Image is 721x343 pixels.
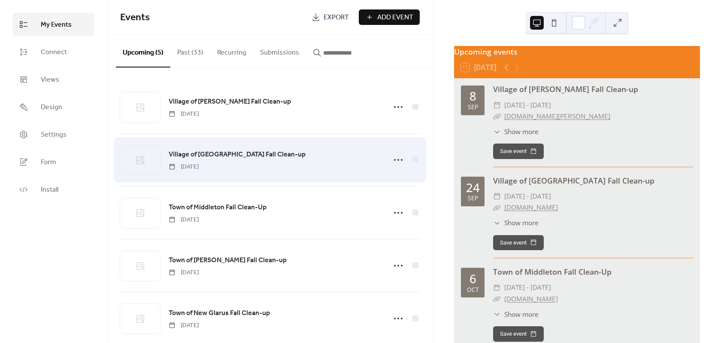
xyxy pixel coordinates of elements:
button: ​Show more [493,218,539,228]
button: Save event [493,144,544,159]
div: 6 [470,273,476,285]
button: ​Show more [493,309,539,319]
a: Design [13,95,94,119]
div: 8 [470,90,476,102]
span: [DATE] [169,321,199,330]
span: Form [41,157,56,168]
span: [DATE] - [DATE] [504,100,551,111]
span: Add Event [377,12,413,23]
a: Install [13,178,94,201]
button: Submissions [253,35,306,67]
button: Past (33) [170,35,210,67]
a: Village of [GEOGRAPHIC_DATA] Fall Clean-up [493,175,654,186]
span: [DATE] [169,215,199,224]
div: ​ [493,294,501,305]
span: Connect [41,47,67,58]
button: Recurring [210,35,253,67]
span: Install [41,185,58,195]
div: ​ [493,127,501,137]
a: Village of [PERSON_NAME] Fall Clean-up [169,96,291,107]
span: Show more [504,309,539,319]
a: [DOMAIN_NAME] [504,294,558,303]
a: [DOMAIN_NAME][PERSON_NAME] [504,112,610,121]
span: Village of [PERSON_NAME] Fall Clean-up [169,97,291,107]
span: Export [324,12,349,23]
a: [DOMAIN_NAME] [504,203,558,212]
div: ​ [493,309,501,319]
div: Upcoming events [454,46,700,57]
div: Sep [468,195,478,201]
a: Village of [PERSON_NAME] Fall Clean-up [493,84,638,94]
span: [DATE] [169,110,199,119]
div: ​ [493,218,501,228]
a: Views [13,68,94,91]
a: Village of [GEOGRAPHIC_DATA] Fall Clean-up [169,149,306,160]
span: Settings [41,130,67,140]
div: ​ [493,282,501,293]
span: Town of [PERSON_NAME] Fall Clean-up [169,255,287,266]
span: [DATE] [169,162,199,171]
span: Show more [504,218,539,228]
span: [DATE] - [DATE] [504,282,551,293]
div: ​ [493,111,501,122]
a: Connect [13,40,94,64]
button: Add Event [359,9,420,25]
a: Town of Middleton Fall Clean-Up [169,202,267,213]
span: Design [41,102,62,113]
div: ​ [493,100,501,111]
a: Town of [PERSON_NAME] Fall Clean-up [169,255,287,266]
span: Views [41,75,59,85]
a: My Events [13,13,94,36]
button: ​Show more [493,127,539,137]
a: Settings [13,123,94,146]
a: Form [13,150,94,174]
span: Town of New Glarus Fall Clean-up [169,308,270,318]
div: ​ [493,202,501,213]
span: [DATE] [169,268,199,277]
span: [DATE] - [DATE] [504,191,551,202]
a: Export [305,9,355,25]
button: Save event [493,235,544,251]
div: Sep [468,104,478,110]
div: 24 [466,182,480,194]
div: ​ [493,191,501,202]
div: Oct [467,287,479,293]
button: Save event [493,326,544,342]
a: Town of Middleton Fall Clean-Up [493,266,612,277]
span: Show more [504,127,539,137]
a: Town of New Glarus Fall Clean-up [169,308,270,319]
span: My Events [41,20,72,30]
span: Events [120,8,150,27]
button: Upcoming (5) [116,35,170,67]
